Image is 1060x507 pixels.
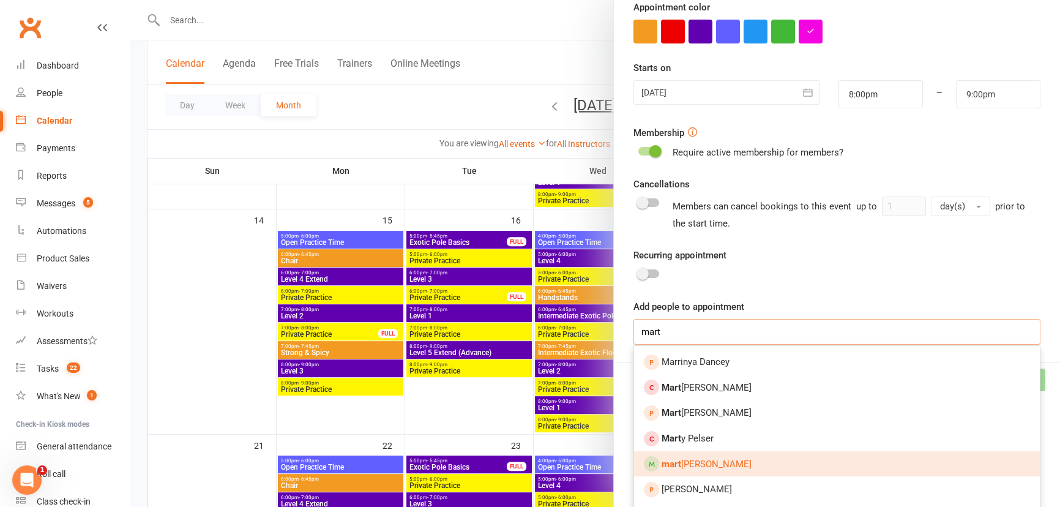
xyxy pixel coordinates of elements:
span: 1 [87,390,97,400]
button: day(s) [931,197,990,216]
input: Search and members and prospects [633,319,1040,345]
a: What's New1 [16,383,129,410]
div: Tasks [37,364,59,374]
a: General attendance kiosk mode [16,433,129,460]
a: Messages 5 [16,190,129,217]
div: Dashboard [37,61,79,70]
a: Dashboard [16,52,129,80]
a: Calendar [16,107,129,135]
div: Messages [37,198,75,208]
div: Payments [37,143,75,153]
div: Automations [37,226,86,236]
label: Starts on [633,61,671,75]
div: Product Sales [37,254,89,263]
div: Require active membership for members? [673,145,843,160]
div: General attendance [37,441,111,451]
label: Recurring appointment [633,248,726,263]
span: 1 [37,465,47,475]
div: Members can cancel bookings to this event [673,197,1040,231]
label: Cancellations [633,177,690,192]
span: [PERSON_NAME] [662,382,752,393]
iframe: Intercom live chat [12,465,42,495]
div: What's New [37,391,81,401]
a: People [16,80,129,107]
div: Calendar [37,116,72,126]
a: Clubworx [15,12,45,43]
a: Tasks 22 [16,355,129,383]
div: – [922,80,957,108]
label: Membership [633,126,684,140]
strong: Mart [662,433,681,444]
span: 5 [83,197,93,208]
a: Payments [16,135,129,162]
span: [PERSON_NAME] [662,459,752,470]
div: up to [856,197,990,216]
a: Assessments [16,328,129,355]
span: [PERSON_NAME] [662,484,732,495]
span: 22 [67,362,80,373]
div: Roll call [37,469,65,479]
span: y Pelser [662,433,714,444]
div: Workouts [37,309,73,318]
strong: Mart [662,407,681,418]
span: Marrinya Dancey [662,356,730,367]
a: Workouts [16,300,129,328]
a: Reports [16,162,129,190]
div: Assessments [37,336,97,346]
label: Add people to appointment [633,299,744,314]
strong: Mart [662,382,681,393]
a: Roll call [16,460,129,488]
div: Waivers [37,281,67,291]
div: Reports [37,171,67,181]
div: Class check-in [37,497,91,506]
a: Product Sales [16,245,129,272]
a: Waivers [16,272,129,300]
strong: mart [662,459,681,470]
span: [PERSON_NAME] [662,407,752,418]
div: People [37,88,62,98]
span: day(s) [940,201,965,212]
a: Automations [16,217,129,245]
